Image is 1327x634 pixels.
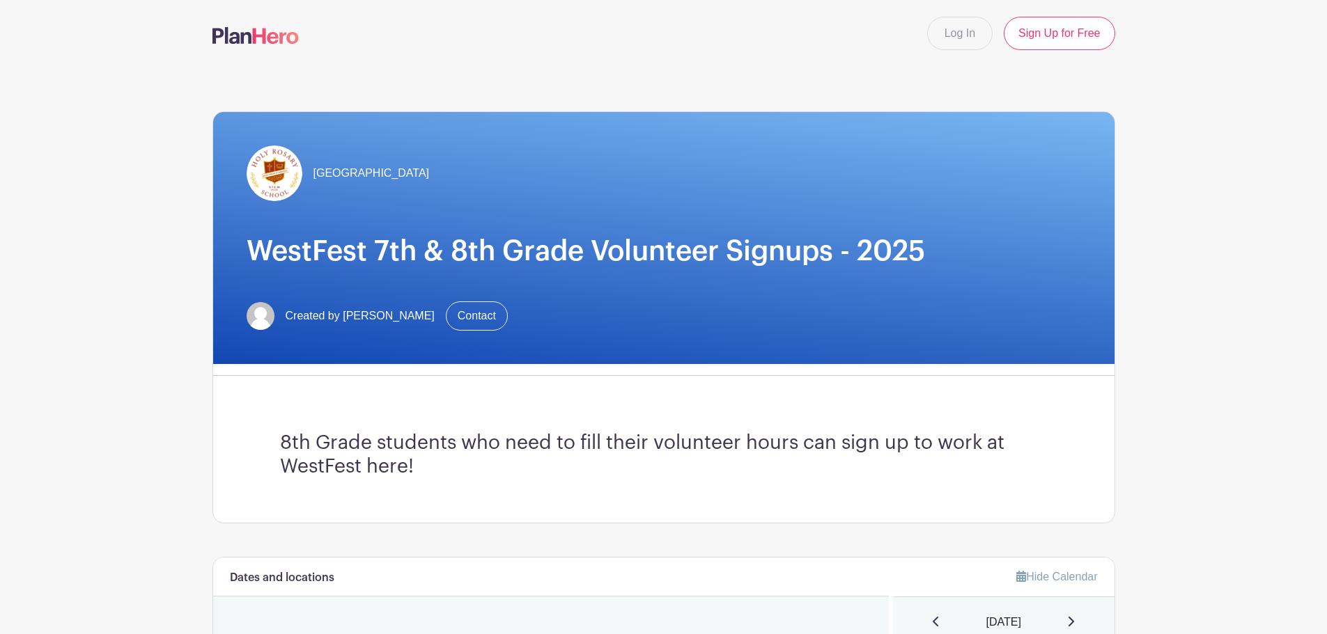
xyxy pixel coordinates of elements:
[313,165,430,182] span: [GEOGRAPHIC_DATA]
[286,308,435,324] span: Created by [PERSON_NAME]
[230,571,334,585] h6: Dates and locations
[1016,571,1097,583] a: Hide Calendar
[446,301,508,331] a: Contact
[247,145,302,201] img: hr-logo-circle.png
[986,614,1021,631] span: [DATE]
[247,235,1081,268] h1: WestFest 7th & 8th Grade Volunteer Signups - 2025
[280,431,1048,478] h3: 8th Grade students who need to fill their volunteer hours can sign up to work at WestFest here!
[927,17,993,50] a: Log In
[1004,17,1115,50] a: Sign Up for Free
[212,27,299,44] img: logo-507f7623f17ff9eddc593b1ce0a138ce2505c220e1c5a4e2b4648c50719b7d32.svg
[247,302,274,330] img: default-ce2991bfa6775e67f084385cd625a349d9dcbb7a52a09fb2fda1e96e2d18dcdb.png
